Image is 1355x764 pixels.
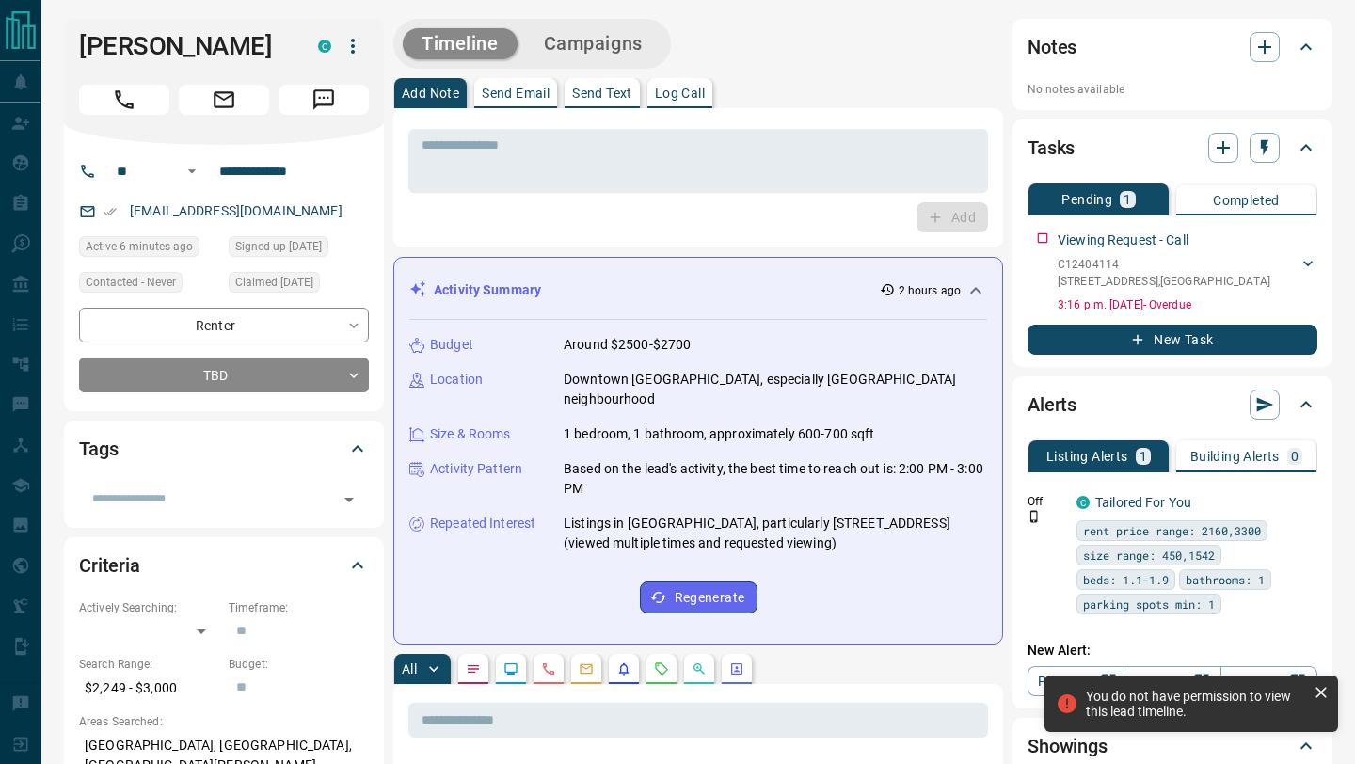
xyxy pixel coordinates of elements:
p: Budget: [229,656,369,673]
span: Message [279,85,369,115]
svg: Opportunities [692,661,707,676]
p: Send Email [482,87,550,100]
p: 1 [1124,193,1131,206]
span: bathrooms: 1 [1186,570,1265,589]
p: Viewing Request - Call [1058,231,1188,250]
span: Signed up [DATE] [235,237,322,256]
a: [EMAIL_ADDRESS][DOMAIN_NAME] [130,203,343,218]
svg: Email Verified [104,205,117,218]
button: Regenerate [640,581,757,613]
span: Claimed [DATE] [235,273,313,292]
div: C12404114[STREET_ADDRESS],[GEOGRAPHIC_DATA] [1058,252,1317,294]
h2: Criteria [79,550,140,581]
p: Repeated Interest [430,514,535,533]
svg: Lead Browsing Activity [503,661,518,676]
p: 1 [1140,450,1147,463]
p: Send Text [572,87,632,100]
p: Listing Alerts [1046,450,1128,463]
p: 2 hours ago [899,282,961,299]
a: Property [1028,666,1124,696]
p: C12404114 [1058,256,1270,273]
span: beds: 1.1-1.9 [1083,570,1169,589]
p: Activity Pattern [430,459,522,479]
a: Condos [1124,666,1220,696]
div: Tasks [1028,125,1317,170]
div: Tags [79,426,369,471]
div: Sun Apr 07 2024 [229,236,369,263]
p: Around $2500-$2700 [564,335,691,355]
p: Log Call [655,87,705,100]
p: Search Range: [79,656,219,673]
button: Open [181,160,203,183]
h2: Tasks [1028,133,1075,163]
div: Criteria [79,543,369,588]
h2: Alerts [1028,390,1076,420]
div: Sun Apr 07 2024 [229,272,369,298]
svg: Push Notification Only [1028,510,1041,523]
svg: Agent Actions [729,661,744,676]
p: 3:16 p.m. [DATE] - Overdue [1058,296,1317,313]
a: Tailored For You [1095,495,1191,510]
p: Location [430,370,483,390]
p: Add Note [402,87,459,100]
p: 0 [1291,450,1299,463]
div: TBD [79,358,369,392]
p: Off [1028,493,1065,510]
span: rent price range: 2160,3300 [1083,521,1261,540]
div: You do not have permission to view this lead timeline. [1086,689,1306,719]
span: Call [79,85,169,115]
svg: Requests [654,661,669,676]
h2: Showings [1028,731,1108,761]
span: parking spots min: 1 [1083,595,1215,613]
p: Pending [1061,193,1112,206]
p: [STREET_ADDRESS] , [GEOGRAPHIC_DATA] [1058,273,1270,290]
p: $2,249 - $3,000 [79,673,219,704]
div: Renter [79,308,369,342]
div: condos.ca [318,40,331,53]
h2: Notes [1028,32,1076,62]
p: Activity Summary [434,280,541,300]
span: Contacted - Never [86,273,176,292]
button: Open [336,486,362,513]
p: Building Alerts [1190,450,1280,463]
button: New Task [1028,325,1317,355]
button: Timeline [403,28,518,59]
p: All [402,662,417,676]
p: Timeframe: [229,599,369,616]
p: 1 bedroom, 1 bathroom, approximately 600-700 sqft [564,424,874,444]
p: Listings in [GEOGRAPHIC_DATA], particularly [STREET_ADDRESS] (viewed multiple times and requested... [564,514,987,553]
span: Email [179,85,269,115]
span: Active 6 minutes ago [86,237,193,256]
p: Budget [430,335,473,355]
p: Areas Searched: [79,713,369,730]
a: Mr.Loft [1220,666,1317,696]
svg: Calls [541,661,556,676]
svg: Notes [466,661,481,676]
p: No notes available [1028,81,1317,98]
div: Notes [1028,24,1317,70]
p: Downtown [GEOGRAPHIC_DATA], especially [GEOGRAPHIC_DATA] neighbourhood [564,370,987,409]
p: New Alert: [1028,641,1317,661]
p: Completed [1213,194,1280,207]
div: Mon Sep 15 2025 [79,236,219,263]
svg: Emails [579,661,594,676]
div: condos.ca [1076,496,1090,509]
div: Activity Summary2 hours ago [409,273,987,308]
h1: [PERSON_NAME] [79,31,290,61]
p: Size & Rooms [430,424,511,444]
div: Alerts [1028,382,1317,427]
span: size range: 450,1542 [1083,546,1215,565]
button: Campaigns [525,28,662,59]
h2: Tags [79,434,118,464]
p: Actively Searching: [79,599,219,616]
p: Based on the lead's activity, the best time to reach out is: 2:00 PM - 3:00 PM [564,459,987,499]
svg: Listing Alerts [616,661,631,676]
